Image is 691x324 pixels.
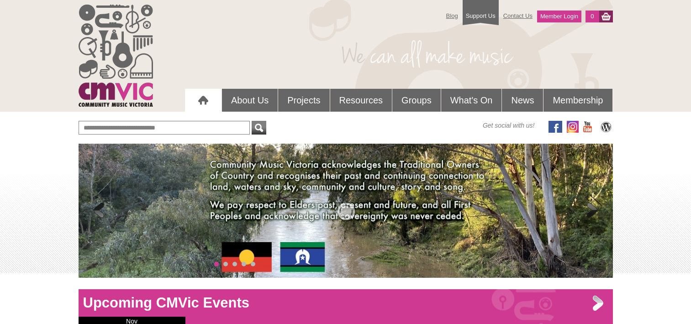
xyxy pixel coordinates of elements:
a: Groups [392,89,441,112]
h1: Upcoming CMVic Events [79,294,613,312]
img: CMVic Blog [599,121,613,133]
a: About Us [222,89,278,112]
span: Get social with us! [483,121,535,130]
a: 0 [586,11,599,22]
img: cmvic_logo.png [79,5,153,107]
a: Membership [543,89,612,112]
a: Member Login [537,11,581,22]
a: What's On [441,89,502,112]
a: News [502,89,543,112]
a: Resources [330,89,392,112]
a: Blog [442,8,463,24]
img: icon-instagram.png [567,121,579,133]
a: Projects [278,89,329,112]
a: Contact Us [499,8,537,24]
